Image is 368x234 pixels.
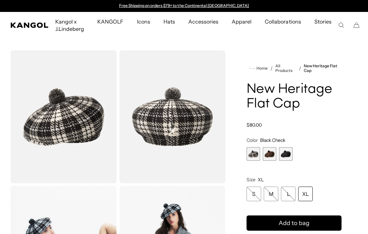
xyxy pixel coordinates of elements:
a: Home [249,65,268,71]
div: XL [298,187,313,201]
button: Cart [353,22,359,28]
div: Announcement [116,3,252,9]
a: Apparel [225,12,258,31]
div: 1 of 2 [116,3,252,9]
span: KANGOLF [97,12,123,31]
a: Stories [308,12,338,38]
label: Solid Black [279,147,293,161]
button: Add to bag [247,215,342,231]
li: / [268,64,273,72]
span: XL [258,177,264,183]
a: Accessories [182,12,225,31]
label: Black Check [247,147,260,161]
div: S [247,187,261,201]
div: M [264,187,278,201]
span: Size [247,177,255,183]
span: Kangol x J.Lindeberg [55,12,84,38]
span: Accessories [188,12,218,31]
slideshow-component: Announcement bar [116,3,252,9]
img: color-black-check [119,50,226,183]
span: Add to bag [279,219,309,228]
div: 2 of 3 [263,147,276,161]
span: Black Check [260,137,285,143]
span: Hats [163,12,175,31]
nav: breadcrumbs [247,64,342,73]
a: All Products [275,64,296,73]
img: color-black-check [11,50,117,183]
a: Hats [157,12,182,31]
div: 1 of 3 [247,147,260,161]
div: 3 of 3 [279,147,293,161]
label: Espresso Check [263,147,276,161]
a: Icons [130,12,157,31]
a: Kangol x J.Lindeberg [49,12,91,38]
span: Stories [314,12,332,38]
a: Collaborations [258,12,307,31]
a: KANGOLF [91,12,130,31]
span: Apparel [232,12,252,31]
a: New Heritage Flat Cap [304,64,342,73]
span: $80.00 [247,122,262,128]
h1: New Heritage Flat Cap [247,82,342,111]
li: / [296,64,301,72]
a: Kangol [11,23,49,28]
span: Collaborations [265,12,301,31]
span: Color [247,137,258,143]
summary: Search here [338,22,344,28]
a: Free Shipping on orders $79+ to the Continental [GEOGRAPHIC_DATA] [119,3,249,8]
span: Home [255,66,268,71]
div: L [281,187,296,201]
span: Icons [137,12,150,31]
